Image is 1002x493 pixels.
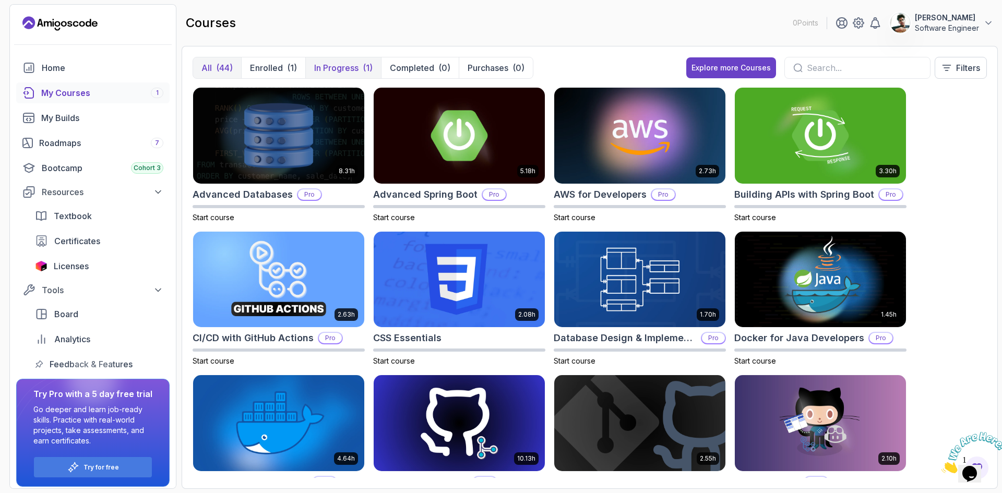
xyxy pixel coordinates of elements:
div: (1) [287,62,297,74]
button: Explore more Courses [686,57,776,78]
a: feedback [29,354,170,375]
p: Pro [869,333,892,343]
a: courses [16,82,170,103]
div: Explore more Courses [691,63,771,73]
p: Filters [956,62,980,74]
p: Pro [879,189,902,200]
button: Filters [935,57,987,79]
input: Search... [807,62,922,74]
a: analytics [29,329,170,350]
p: 0 Points [793,18,818,28]
img: Git for Professionals card [374,375,545,471]
img: CI/CD with GitHub Actions card [193,232,364,328]
a: bootcamp [16,158,170,178]
p: 1.70h [700,310,716,319]
p: 10.13h [517,454,535,463]
a: textbook [29,206,170,226]
a: home [16,57,170,78]
span: Licenses [54,260,89,272]
h2: Database Design & Implementation [554,331,697,345]
button: user profile image[PERSON_NAME]Software Engineer [890,13,994,33]
a: Landing page [22,15,98,32]
span: Start course [554,213,595,222]
p: Software Engineer [915,23,979,33]
span: Feedback & Features [50,358,133,370]
p: 3.30h [879,167,897,175]
img: Docker for Java Developers card [735,232,906,328]
div: Roadmaps [39,137,163,149]
p: Pro [483,189,506,200]
p: 5.18h [520,167,535,175]
button: Try for free [33,456,152,478]
p: 2.10h [881,454,897,463]
p: Pro [702,333,725,343]
div: Home [42,62,163,74]
img: Docker For Professionals card [193,375,364,471]
a: board [29,304,170,324]
h2: Building APIs with Spring Boot [734,187,874,202]
p: 2.08h [518,310,535,319]
span: Textbook [54,210,92,222]
a: roadmaps [16,133,170,153]
span: 1 [156,89,159,97]
p: All [201,62,212,74]
p: Pro [805,477,828,487]
p: Pro [473,477,496,487]
h2: courses [186,15,236,31]
span: Start course [193,356,234,365]
button: Purchases(0) [459,57,533,78]
span: 1 [4,4,8,13]
p: 4.64h [337,454,355,463]
button: Completed(0) [381,57,459,78]
img: CSS Essentials card [374,232,545,328]
p: Pro [298,189,321,200]
p: In Progress [314,62,359,74]
p: 8.31h [339,167,355,175]
p: [PERSON_NAME] [915,13,979,23]
span: Start course [734,356,776,365]
img: Advanced Spring Boot card [374,88,545,184]
p: 2.63h [338,310,355,319]
h2: Docker For Professionals [193,475,308,489]
h2: Docker for Java Developers [734,331,864,345]
span: Analytics [54,333,90,345]
h2: Advanced Databases [193,187,293,202]
div: Bootcamp [42,162,163,174]
p: Pro [313,477,336,487]
img: jetbrains icon [35,261,47,271]
h2: AWS for Developers [554,187,647,202]
h2: CSS Essentials [373,331,442,345]
p: 2.55h [700,454,716,463]
div: (1) [363,62,373,74]
img: Advanced Databases card [193,88,364,184]
div: Resources [42,186,163,198]
span: 7 [155,139,159,147]
img: GitHub Toolkit card [735,375,906,471]
img: Database Design & Implementation card [554,232,725,328]
iframe: chat widget [937,428,1002,477]
h2: Advanced Spring Boot [373,187,478,202]
p: Go deeper and learn job-ready skills. Practice with real-world projects, take assessments, and ea... [33,404,152,446]
div: Tools [42,284,163,296]
button: Resources [16,183,170,201]
p: 2.73h [699,167,716,175]
span: Board [54,308,78,320]
a: builds [16,107,170,128]
button: Tools [16,281,170,299]
button: All(44) [193,57,241,78]
span: Start course [373,356,415,365]
img: Git & GitHub Fundamentals card [554,375,725,471]
div: My Builds [41,112,163,124]
img: Chat attention grabber [4,4,69,45]
span: Start course [373,213,415,222]
div: (0) [512,62,524,74]
span: Start course [734,213,776,222]
span: Cohort 3 [134,164,161,172]
p: Purchases [468,62,508,74]
p: Enrolled [250,62,283,74]
span: Start course [554,356,595,365]
a: Try for free [83,463,119,472]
